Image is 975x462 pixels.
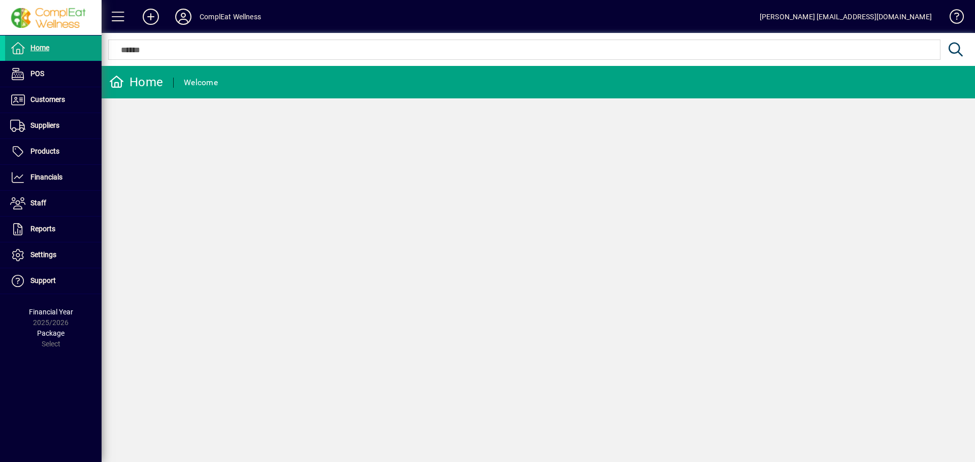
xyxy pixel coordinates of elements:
button: Add [135,8,167,26]
div: [PERSON_NAME] [EMAIL_ADDRESS][DOMAIN_NAME] [760,9,932,25]
a: Customers [5,87,102,113]
span: Products [30,147,59,155]
span: Reports [30,225,55,233]
span: Package [37,329,64,337]
a: Products [5,139,102,164]
span: Customers [30,95,65,103]
button: Profile [167,8,200,26]
a: Financials [5,165,102,190]
a: Suppliers [5,113,102,138]
span: Suppliers [30,121,59,129]
div: ComplEat Wellness [200,9,261,25]
span: Financials [30,173,62,181]
span: Settings [30,251,56,259]
a: Staff [5,191,102,216]
a: POS [5,61,102,87]
span: Financial Year [29,308,73,316]
span: Support [30,276,56,285]
span: POS [30,69,44,78]
div: Welcome [184,75,218,91]
a: Support [5,268,102,294]
div: Home [109,74,163,90]
span: Staff [30,199,46,207]
span: Home [30,44,49,52]
a: Reports [5,217,102,242]
a: Knowledge Base [942,2,962,35]
a: Settings [5,242,102,268]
